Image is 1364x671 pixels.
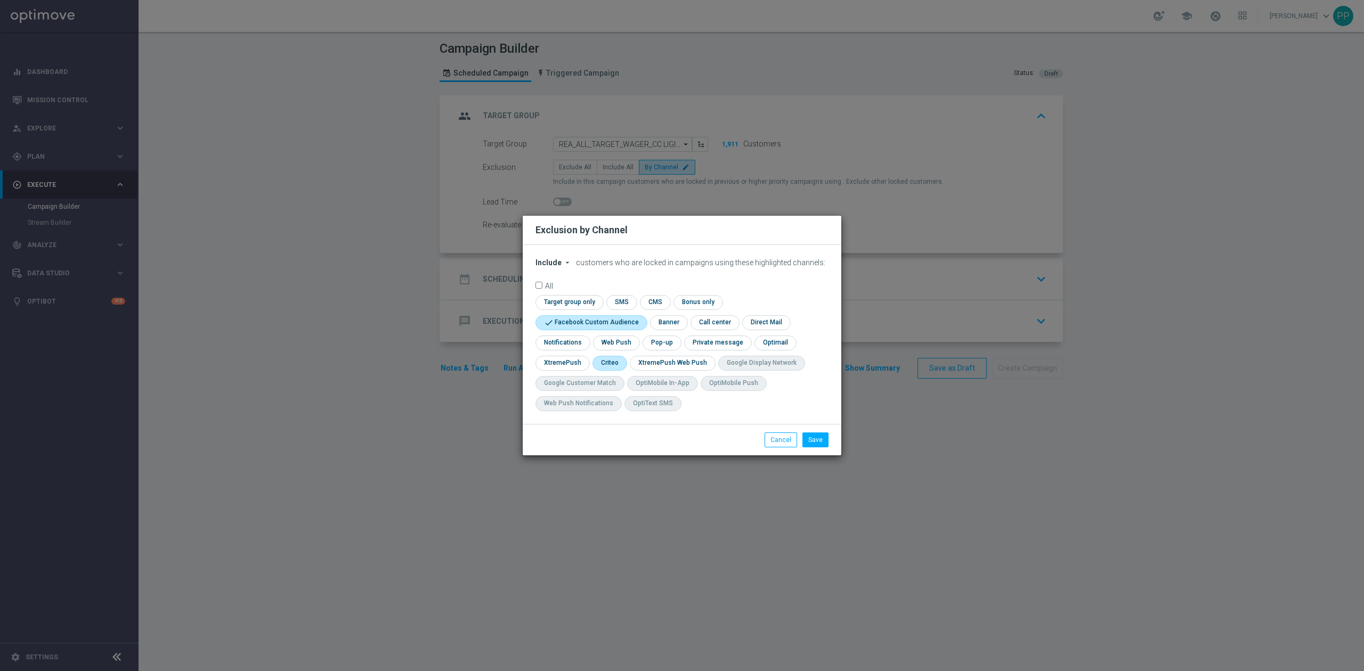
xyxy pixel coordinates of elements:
[802,432,829,447] button: Save
[535,258,562,267] span: Include
[535,224,628,236] h2: Exclusion by Channel
[709,379,758,388] div: OptiMobile Push
[636,379,689,388] div: OptiMobile In-App
[535,258,574,267] button: Include arrow_drop_down
[535,258,829,267] div: customers who are locked in campaigns using these highlighted channels:
[633,399,673,408] div: OptiText SMS
[563,258,572,267] i: arrow_drop_down
[727,358,797,367] div: Google Display Network
[544,379,616,388] div: Google Customer Match
[545,282,553,289] label: All
[765,432,797,447] button: Cancel
[544,399,613,408] div: Web Push Notifications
